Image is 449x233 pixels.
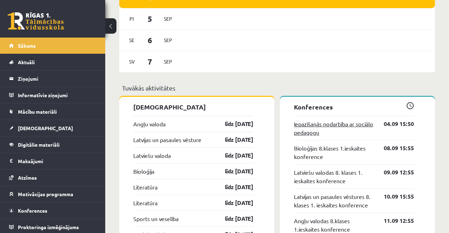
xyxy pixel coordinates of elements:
a: Angļu valoda [133,120,166,128]
a: [DEMOGRAPHIC_DATA] [9,120,96,136]
a: Motivācijas programma [9,186,96,202]
span: 7 [139,56,161,67]
span: Sākums [18,42,36,49]
a: līdz [DATE] [213,151,253,160]
legend: Ziņojumi [18,71,96,87]
a: Literatūra [133,183,158,191]
a: Ziņojumi [9,71,96,87]
a: Latvijas un pasaules vēstures 8. klases 1. ieskaites konference [294,192,373,209]
legend: Informatīvie ziņojumi [18,87,96,103]
a: Sports un veselība [133,214,179,223]
legend: Maksājumi [18,153,96,169]
span: Aktuāli [18,59,35,65]
a: Digitālie materiāli [9,137,96,153]
a: Konferences [9,202,96,219]
a: 10.09 15:55 [373,192,414,201]
span: Sep [161,35,175,46]
span: Digitālie materiāli [18,141,60,148]
a: Maksājumi [9,153,96,169]
span: Sep [161,56,175,67]
span: Motivācijas programma [18,191,73,197]
span: Sv [125,56,139,67]
span: Proktoringa izmēģinājums [18,224,79,230]
p: Tuvākās aktivitātes [122,83,432,93]
a: 09.09 12:55 [373,168,414,177]
span: [DEMOGRAPHIC_DATA] [18,125,73,131]
p: [DEMOGRAPHIC_DATA] [133,102,253,112]
a: 08.09 15:55 [373,144,414,152]
a: līdz [DATE] [213,120,253,128]
a: Informatīvie ziņojumi [9,87,96,103]
a: līdz [DATE] [213,199,253,207]
a: Latviešu valodas 8. klases 1. ieskaites konference [294,168,373,185]
a: Latviešu valoda [133,151,171,160]
span: Mācību materiāli [18,108,57,115]
a: Sākums [9,38,96,54]
a: Bioloģija [133,167,154,175]
a: Literatūra [133,199,158,207]
a: Latvijas un pasaules vēsture [133,135,201,144]
span: Konferences [18,207,47,214]
a: Iepazīšanās nodarbība ar sociālo pedagogu [294,120,373,137]
span: Pi [125,13,139,24]
span: Sep [161,13,175,24]
a: līdz [DATE] [213,167,253,175]
a: 04.09 15:50 [373,120,414,128]
a: Rīgas 1. Tālmācības vidusskola [8,12,64,30]
a: līdz [DATE] [213,135,253,144]
span: 5 [139,13,161,25]
a: Bioloģijas 8.klases 1.ieskaites konference [294,144,373,161]
span: Se [125,35,139,46]
span: 6 [139,34,161,46]
a: Mācību materiāli [9,104,96,120]
a: līdz [DATE] [213,214,253,223]
span: Atzīmes [18,174,37,181]
a: 11.09 12:55 [373,217,414,225]
a: līdz [DATE] [213,183,253,191]
p: Konferences [294,102,414,112]
a: Aktuāli [9,54,96,70]
a: Atzīmes [9,169,96,186]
